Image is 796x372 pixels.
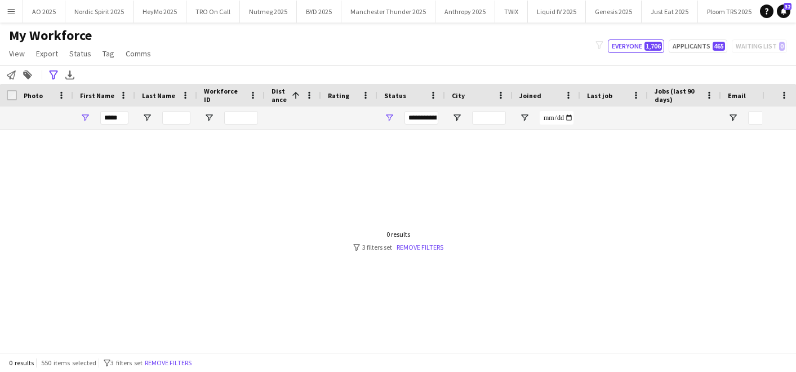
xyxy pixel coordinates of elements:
[142,91,175,100] span: Last Name
[110,358,143,367] span: 3 filters set
[80,91,114,100] span: First Name
[713,42,725,51] span: 465
[384,91,406,100] span: Status
[240,1,297,23] button: Nutmeg 2025
[698,1,761,23] button: Ploom TRS 2025
[777,5,790,18] a: 32
[224,111,258,125] input: Workforce ID Filter Input
[23,1,65,23] button: AO 2025
[586,1,642,23] button: Genesis 2025
[642,1,698,23] button: Just Eat 2025
[353,243,443,251] div: 3 filters set
[384,113,394,123] button: Open Filter Menu
[341,1,435,23] button: Manchester Thunder 2025
[69,48,91,59] span: Status
[121,46,155,61] a: Comms
[5,68,18,82] app-action-btn: Notify workforce
[540,111,573,125] input: Joined Filter Input
[7,90,17,100] input: Column with Header Selection
[328,91,349,100] span: Rating
[103,48,114,59] span: Tag
[353,230,443,238] div: 0 results
[80,113,90,123] button: Open Filter Menu
[36,48,58,59] span: Export
[669,39,727,53] button: Applicants465
[126,48,151,59] span: Comms
[186,1,240,23] button: TRO On Call
[472,111,506,125] input: City Filter Input
[519,113,530,123] button: Open Filter Menu
[5,46,29,61] a: View
[65,1,134,23] button: Nordic Spirit 2025
[587,91,612,100] span: Last job
[655,87,701,104] span: Jobs (last 90 days)
[9,27,92,44] span: My Workforce
[100,111,128,125] input: First Name Filter Input
[728,113,738,123] button: Open Filter Menu
[9,48,25,59] span: View
[784,3,791,10] span: 32
[644,42,662,51] span: 1,706
[204,113,214,123] button: Open Filter Menu
[134,1,186,23] button: HeyMo 2025
[98,46,119,61] a: Tag
[24,91,43,100] span: Photo
[495,1,528,23] button: TWIX
[435,1,495,23] button: Anthropy 2025
[204,87,244,104] span: Workforce ID
[21,68,34,82] app-action-btn: Add to tag
[63,68,77,82] app-action-btn: Export XLSX
[143,357,194,369] button: Remove filters
[272,87,287,104] span: Distance
[528,1,586,23] button: Liquid IV 2025
[47,68,60,82] app-action-btn: Advanced filters
[32,46,63,61] a: Export
[519,91,541,100] span: Joined
[452,91,465,100] span: City
[65,46,96,61] a: Status
[397,243,443,251] a: Remove filters
[297,1,341,23] button: BYD 2025
[142,113,152,123] button: Open Filter Menu
[608,39,664,53] button: Everyone1,706
[728,91,746,100] span: Email
[162,111,190,125] input: Last Name Filter Input
[452,113,462,123] button: Open Filter Menu
[41,358,96,367] span: 550 items selected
